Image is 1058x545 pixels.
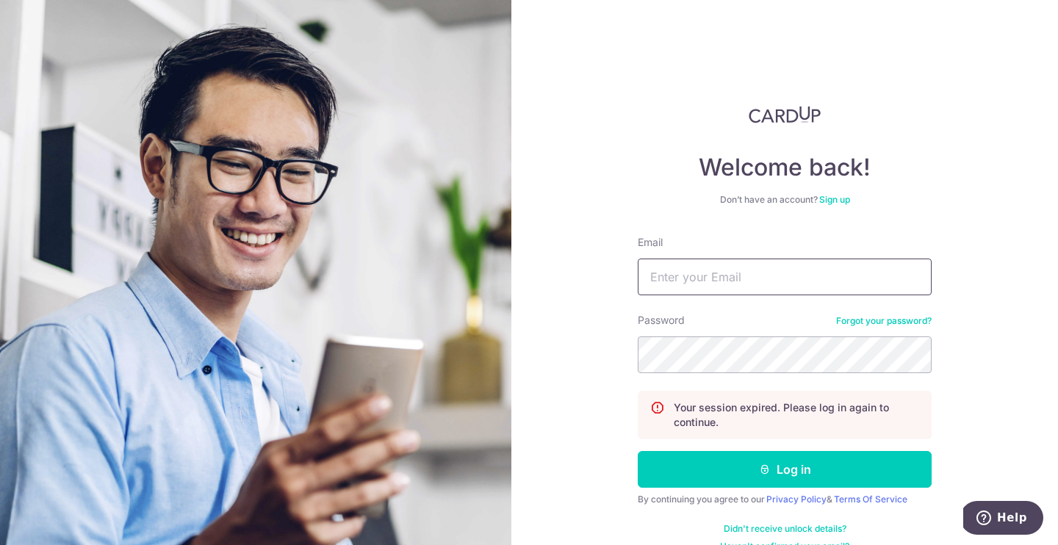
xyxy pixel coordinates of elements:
a: Didn't receive unlock details? [724,523,846,535]
div: Don’t have an account? [638,194,932,206]
button: Log in [638,451,932,488]
a: Privacy Policy [766,494,827,505]
a: Sign up [819,194,850,205]
iframe: Opens a widget where you can find more information [963,501,1043,538]
input: Enter your Email [638,259,932,295]
label: Email [638,235,663,250]
h4: Welcome back! [638,153,932,182]
p: Your session expired. Please log in again to continue. [674,400,919,430]
a: Terms Of Service [834,494,907,505]
div: By continuing you agree to our & [638,494,932,505]
img: CardUp Logo [749,106,821,123]
a: Forgot your password? [836,315,932,327]
label: Password [638,313,685,328]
